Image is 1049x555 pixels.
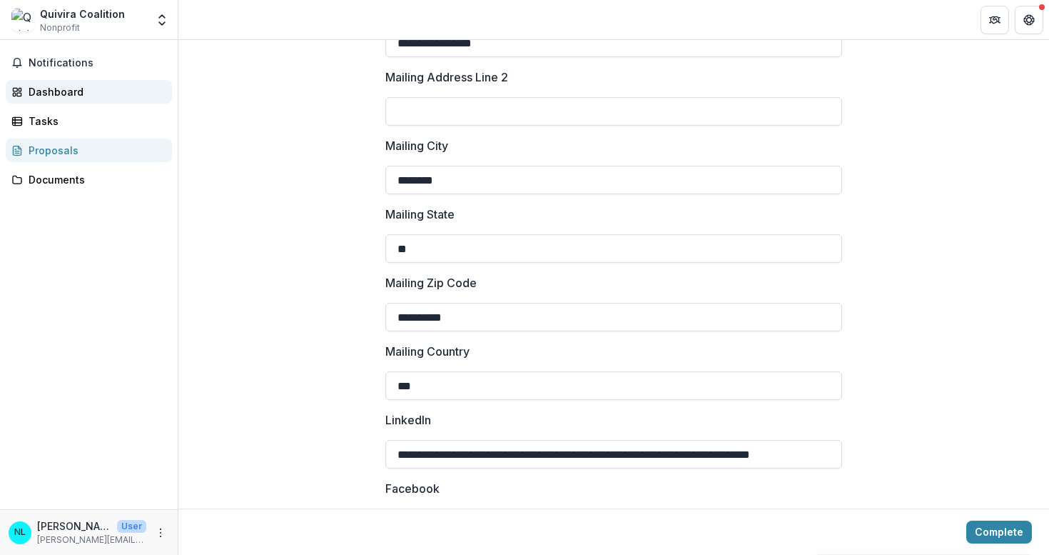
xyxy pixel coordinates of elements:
p: Mailing State [385,206,455,223]
p: User [117,520,146,533]
p: LinkedIn [385,411,431,429]
p: Mailing Country [385,343,470,360]
span: Notifications [29,57,166,69]
p: Mailing Zip Code [385,274,477,291]
p: [PERSON_NAME] [37,519,111,534]
div: Dashboard [29,84,161,99]
button: More [152,524,169,541]
p: [PERSON_NAME][EMAIL_ADDRESS][DOMAIN_NAME] [37,534,146,546]
p: Mailing Address Line 2 [385,69,508,86]
p: Mailing City [385,137,448,154]
button: Partners [980,6,1009,34]
button: Get Help [1015,6,1043,34]
p: Facebook [385,480,440,497]
a: Proposals [6,139,172,162]
a: Documents [6,168,172,191]
img: Quivira Coalition [11,9,34,31]
button: Notifications [6,51,172,74]
div: Quivira Coalition [40,6,125,21]
button: Complete [966,521,1032,544]
div: Proposals [29,143,161,158]
a: Tasks [6,109,172,133]
button: Open entity switcher [152,6,172,34]
div: Documents [29,172,161,187]
div: Nina Listro [14,528,26,537]
a: Dashboard [6,80,172,104]
div: Tasks [29,114,161,129]
span: Nonprofit [40,21,80,34]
